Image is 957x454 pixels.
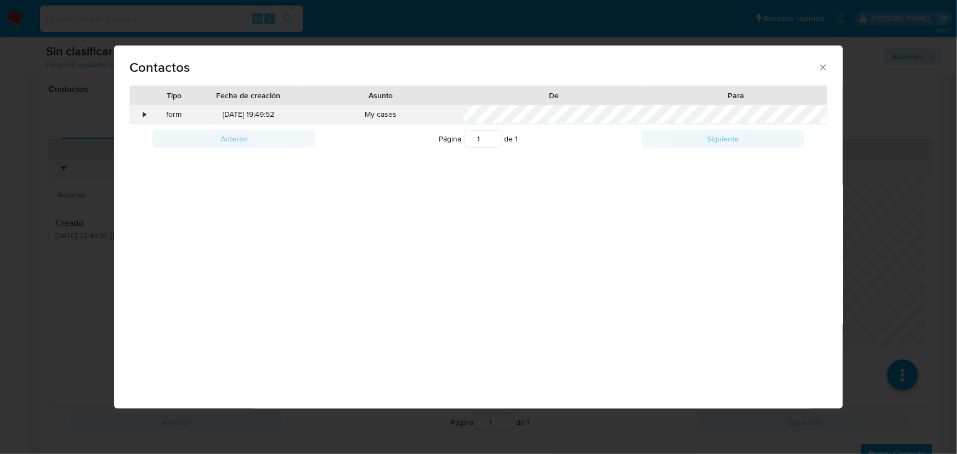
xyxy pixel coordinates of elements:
[143,109,146,120] div: •
[818,62,828,72] button: close
[516,133,518,144] span: 1
[199,105,298,124] div: [DATE] 19:49:52
[642,130,805,147] button: Siguiente
[305,90,455,101] div: Asunto
[157,90,191,101] div: Tipo
[207,90,291,101] div: Fecha de creación
[439,130,518,147] span: Página de
[653,90,819,101] div: Para
[471,90,638,101] div: De
[152,130,315,147] button: Anterior
[149,105,199,124] div: form
[298,105,463,124] div: My cases
[129,61,818,74] span: Contactos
